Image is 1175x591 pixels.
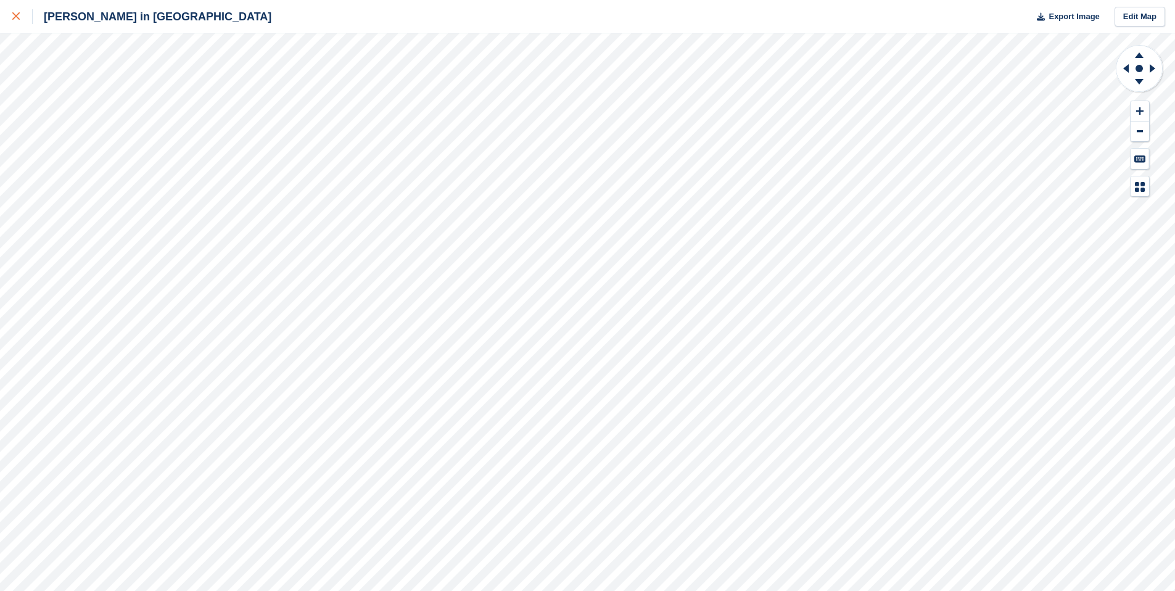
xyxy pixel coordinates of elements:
[1115,7,1165,27] a: Edit Map
[33,9,271,24] div: [PERSON_NAME] in [GEOGRAPHIC_DATA]
[1131,101,1149,122] button: Zoom In
[1131,122,1149,142] button: Zoom Out
[1131,149,1149,169] button: Keyboard Shortcuts
[1029,7,1100,27] button: Export Image
[1131,176,1149,197] button: Map Legend
[1049,10,1099,23] span: Export Image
